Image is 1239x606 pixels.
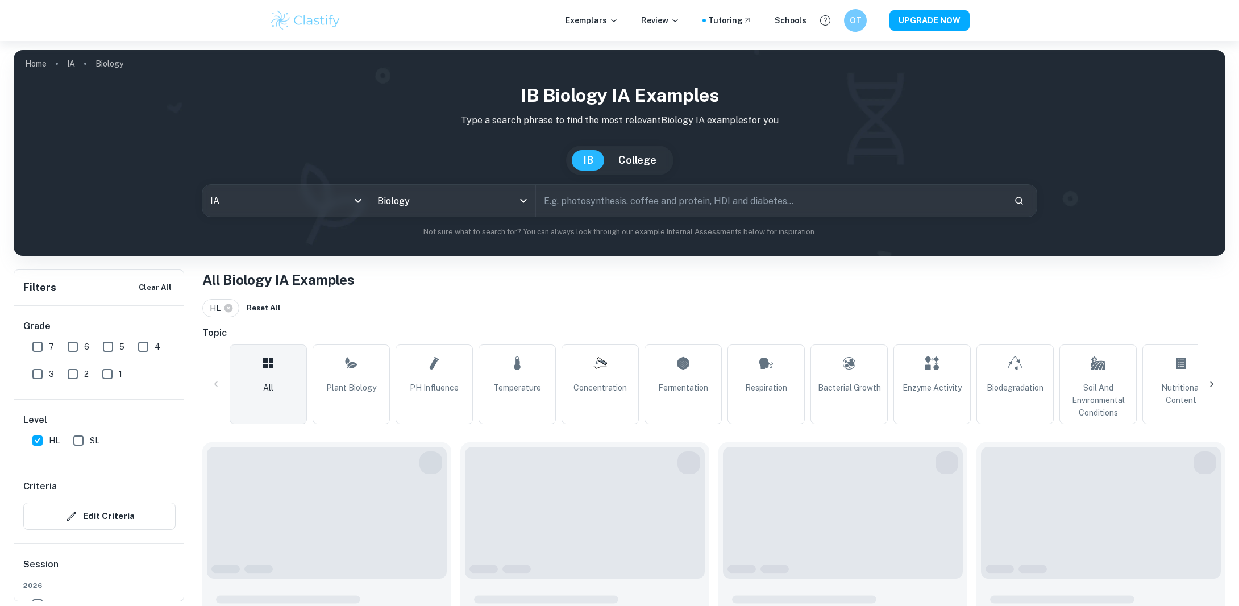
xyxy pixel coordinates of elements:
[658,381,708,394] span: Fermentation
[536,185,1005,217] input: E.g. photosynthesis, coffee and protein, HDI and diabetes...
[23,319,176,333] h6: Grade
[1009,191,1029,210] button: Search
[84,341,89,353] span: 6
[607,150,668,171] button: College
[493,381,541,394] span: Temperature
[903,381,962,394] span: Enzyme Activity
[23,280,56,296] h6: Filters
[25,56,47,72] a: Home
[90,434,99,447] span: SL
[67,56,75,72] a: IA
[202,299,239,317] div: HL
[708,14,752,27] a: Tutoring
[155,341,160,353] span: 4
[889,10,970,31] button: UPGRADE NOW
[49,368,54,380] span: 3
[244,300,284,317] button: Reset All
[1147,381,1215,406] span: Nutritional Content
[745,381,787,394] span: Respiration
[23,413,176,427] h6: Level
[844,9,867,32] button: OT
[84,368,89,380] span: 2
[816,11,835,30] button: Help and Feedback
[1065,381,1132,419] span: Soil and Environmental Conditions
[119,341,124,353] span: 5
[641,14,680,27] p: Review
[23,580,176,591] span: 2026
[987,381,1043,394] span: Biodegradation
[775,14,806,27] a: Schools
[23,503,176,530] button: Edit Criteria
[202,326,1225,340] h6: Topic
[136,279,174,296] button: Clear All
[119,368,122,380] span: 1
[515,193,531,209] button: Open
[14,50,1225,256] img: profile cover
[326,381,376,394] span: Plant Biology
[572,150,605,171] button: IB
[573,381,627,394] span: Concentration
[269,9,342,32] img: Clastify logo
[49,434,60,447] span: HL
[95,57,123,70] p: Biology
[263,381,273,394] span: All
[410,381,459,394] span: pH Influence
[202,269,1225,290] h1: All Biology IA Examples
[818,381,881,394] span: Bacterial Growth
[23,558,176,580] h6: Session
[849,14,862,27] h6: OT
[210,302,226,314] span: HL
[23,82,1216,109] h1: IB Biology IA examples
[23,226,1216,238] p: Not sure what to search for? You can always look through our example Internal Assessments below f...
[49,341,54,353] span: 7
[202,185,369,217] div: IA
[23,480,57,493] h6: Criteria
[566,14,618,27] p: Exemplars
[23,114,1216,127] p: Type a search phrase to find the most relevant Biology IA examples for you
